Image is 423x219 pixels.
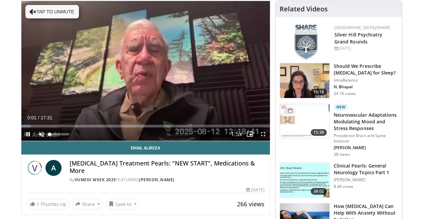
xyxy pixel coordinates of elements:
[280,63,329,98] img: f7087805-6d6d-4f4e-b7c8-917543aa9d8d.150x105_q85_crop-smart_upscale.jpg
[334,104,348,110] p: New
[139,177,175,183] a: [PERSON_NAME]
[280,104,398,157] a: 15:38 New Neurovascular Adaptations Modulating Mood and Stress Responses Providence Brain and Spi...
[311,89,327,95] span: 10:18
[334,63,398,76] h3: Should We Prescribe [MEDICAL_DATA] for Sleep?
[334,145,398,150] p: [PERSON_NAME]
[35,127,48,141] button: Unmute
[311,188,327,195] span: 38:02
[45,160,62,176] a: A
[280,63,398,98] a: 10:18 Should We Prescribe [MEDICAL_DATA] for Sleep? IntraBalance N. Bhopal 24.1K views
[106,199,140,209] button: Save to
[334,177,398,183] p: [PERSON_NAME]
[334,152,350,157] p: 38 views
[27,199,70,209] a: 1 Thumbs Up
[311,129,327,136] span: 15:38
[36,201,39,207] span: 1
[280,162,398,198] a: 38:02 Clinical Pearls: General Neurology Topics Part 1 [PERSON_NAME] 8.4K views
[72,199,103,209] button: Share
[334,25,390,30] a: [GEOGRAPHIC_DATA]/SHARE
[334,91,356,96] p: 24.1K views
[21,1,270,141] video-js: Video Player
[334,45,397,51] div: [DATE]
[334,184,353,189] p: 8.4K views
[25,5,79,18] button: Tap to unmute
[50,133,69,135] div: Volume Level
[27,115,36,120] span: 0:01
[230,127,243,141] button: Playback Rate
[294,25,318,60] img: f8aaeb6d-318f-4fcf-bd1d-54ce21f29e87.png.150x105_q85_autocrop_double_scale_upscale_version-0.2.png
[21,141,270,154] a: Email Alireza
[27,160,43,176] img: Vumedi Week 2025
[280,5,328,13] h4: Related Videos
[280,163,329,198] img: 91ec4e47-6cc3-4d45-a77d-be3eb23d61cb.150x105_q85_crop-smart_upscale.jpg
[334,31,382,45] a: Silver Hill Psychiatry Grand Rounds
[256,127,270,141] button: Fullscreen
[334,84,398,90] p: N. Bhopal
[237,200,265,208] span: 266 views
[21,127,35,141] button: Pause
[21,125,270,127] div: Progress Bar
[280,104,329,139] img: 4562edde-ec7e-4758-8328-0659f7ef333d.150x105_q85_crop-smart_upscale.jpg
[334,78,398,83] p: IntraBalance
[40,115,52,120] span: 17:31
[334,162,398,176] h3: Clinical Pearls: General Neurology Topics Part 1
[38,115,39,120] span: /
[243,127,256,141] button: Enable picture-in-picture mode
[246,187,264,193] div: [DATE]
[334,133,398,144] p: Providence Brain and Spine Institute
[70,160,265,174] h4: [MEDICAL_DATA] Treatment Pearls: "NEW START", Medications & More
[75,177,116,183] a: Vumedi Week 2025
[334,112,398,132] h3: Neurovascular Adaptations Modulating Mood and Stress Responses
[70,177,265,183] div: By FEATURING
